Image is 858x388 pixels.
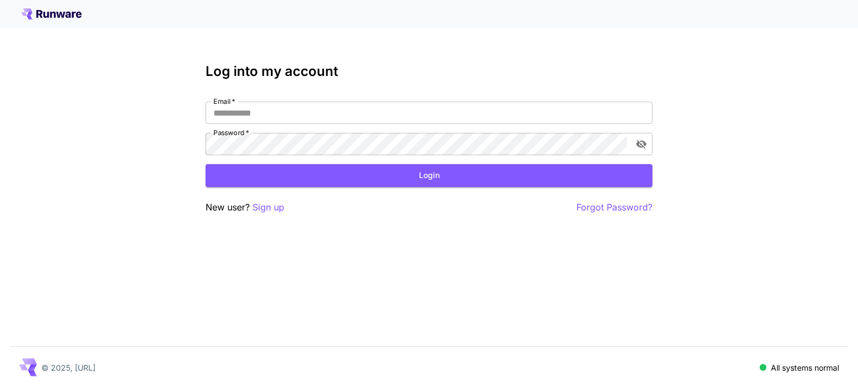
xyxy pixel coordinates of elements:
[41,362,96,373] p: © 2025, [URL]
[252,200,284,214] button: Sign up
[206,164,652,187] button: Login
[206,200,284,214] p: New user?
[213,128,249,137] label: Password
[631,134,651,154] button: toggle password visibility
[771,362,839,373] p: All systems normal
[206,64,652,79] h3: Log into my account
[213,97,235,106] label: Email
[576,200,652,214] button: Forgot Password?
